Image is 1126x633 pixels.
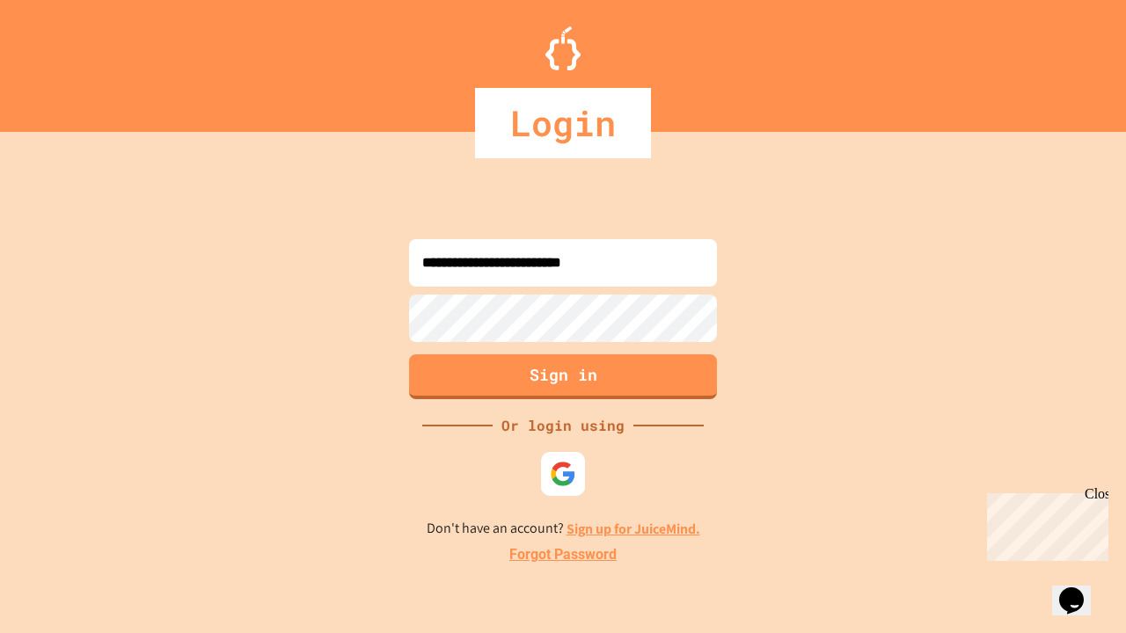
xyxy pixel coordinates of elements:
div: Chat with us now!Close [7,7,121,112]
iframe: chat widget [980,486,1108,561]
p: Don't have an account? [427,518,700,540]
div: Login [475,88,651,158]
button: Sign in [409,354,717,399]
div: Or login using [493,415,633,436]
a: Sign up for JuiceMind. [567,520,700,538]
iframe: chat widget [1052,563,1108,615]
img: google-icon.svg [550,461,576,487]
img: Logo.svg [545,26,581,70]
a: Forgot Password [509,544,617,565]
